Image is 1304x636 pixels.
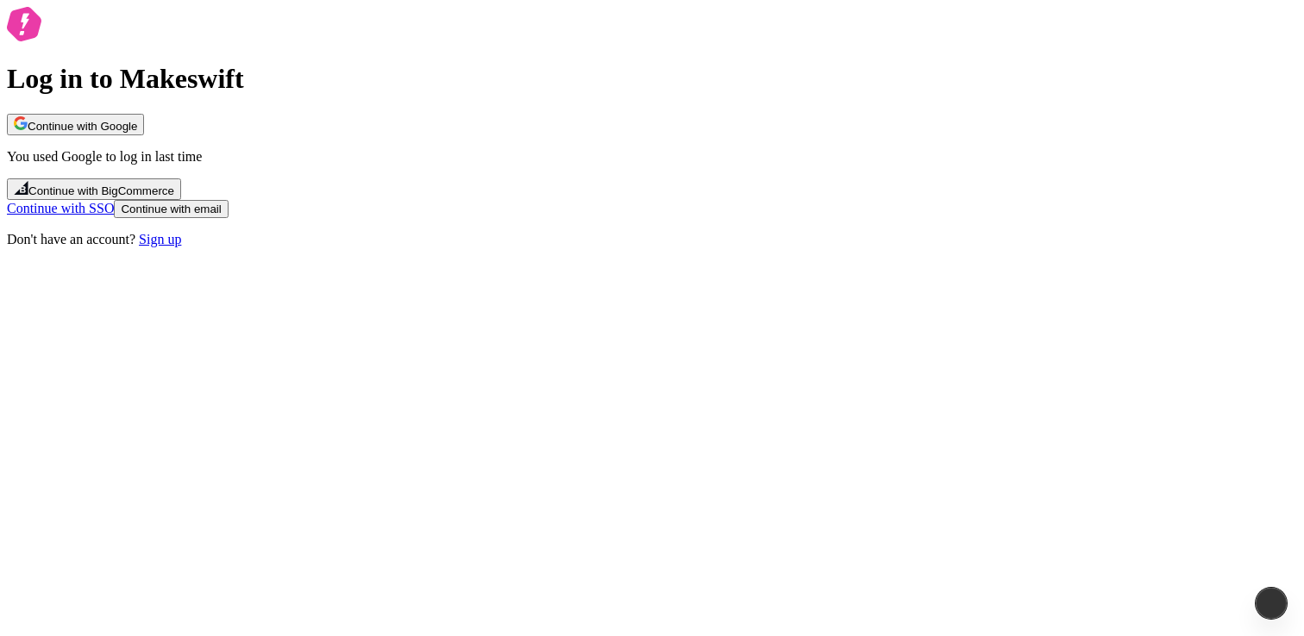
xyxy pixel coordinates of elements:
[114,200,228,218] button: Continue with email
[7,232,1297,247] p: Don't have an account?
[28,120,137,133] span: Continue with Google
[7,178,181,200] button: Continue with BigCommerce
[7,114,144,135] button: Continue with Google
[28,184,174,197] span: Continue with BigCommerce
[121,203,221,215] span: Continue with email
[7,63,1297,95] h1: Log in to Makeswift
[7,149,1297,165] p: You used Google to log in last time
[7,201,114,215] a: Continue with SSO
[139,232,181,246] a: Sign up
